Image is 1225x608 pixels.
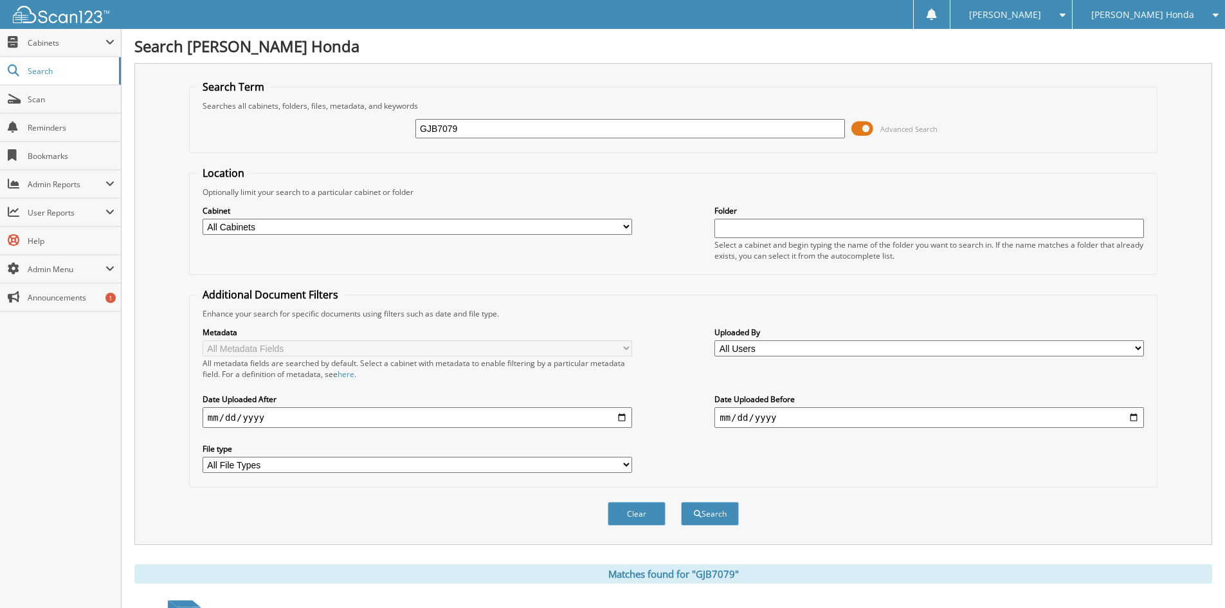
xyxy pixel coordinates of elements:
[203,407,632,428] input: start
[105,293,116,303] div: 1
[28,179,105,190] span: Admin Reports
[28,66,113,77] span: Search
[203,327,632,338] label: Metadata
[714,407,1144,428] input: end
[608,502,666,526] button: Clear
[196,80,271,94] legend: Search Term
[28,151,114,161] span: Bookmarks
[28,207,105,218] span: User Reports
[28,292,114,303] span: Announcements
[714,205,1144,216] label: Folder
[714,327,1144,338] label: Uploaded By
[196,187,1150,198] div: Optionally limit your search to a particular cabinet or folder
[203,205,632,216] label: Cabinet
[28,122,114,133] span: Reminders
[880,124,938,134] span: Advanced Search
[203,358,632,380] div: All metadata fields are searched by default. Select a cabinet with metadata to enable filtering b...
[196,308,1150,319] div: Enhance your search for specific documents using filters such as date and file type.
[203,443,632,454] label: File type
[714,239,1144,261] div: Select a cabinet and begin typing the name of the folder you want to search in. If the name match...
[196,100,1150,111] div: Searches all cabinets, folders, files, metadata, and keywords
[28,264,105,275] span: Admin Menu
[28,235,114,246] span: Help
[1091,11,1194,19] span: [PERSON_NAME] Honda
[714,394,1144,405] label: Date Uploaded Before
[969,11,1041,19] span: [PERSON_NAME]
[338,369,354,380] a: here
[134,564,1212,584] div: Matches found for "GJB7079"
[134,35,1212,57] h1: Search [PERSON_NAME] Honda
[196,166,251,180] legend: Location
[28,37,105,48] span: Cabinets
[28,94,114,105] span: Scan
[196,288,345,302] legend: Additional Document Filters
[13,6,109,23] img: scan123-logo-white.svg
[203,394,632,405] label: Date Uploaded After
[681,502,739,526] button: Search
